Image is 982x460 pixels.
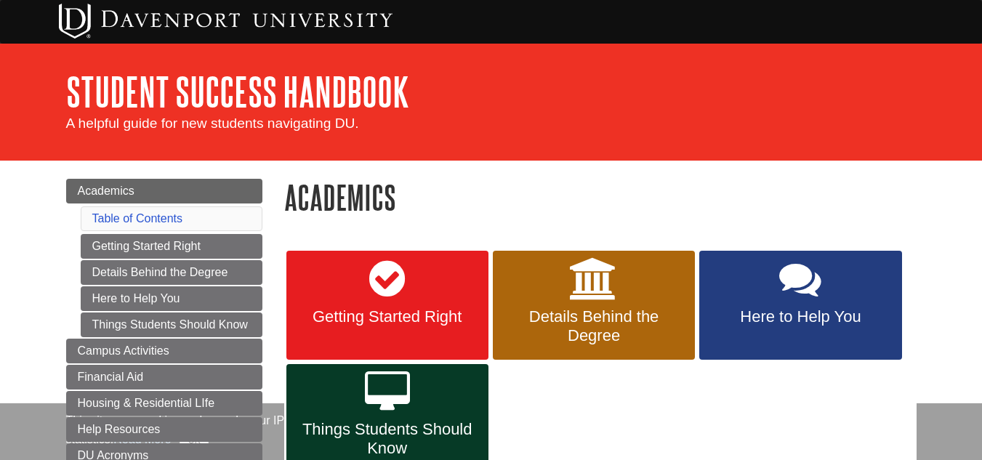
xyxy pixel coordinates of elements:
[66,417,262,442] a: Help Resources
[78,423,161,435] span: Help Resources
[297,420,478,458] span: Things Students Should Know
[81,312,262,337] a: Things Students Should Know
[66,179,262,203] a: Academics
[699,251,901,360] a: Here to Help You
[59,4,393,39] img: Davenport University
[504,307,684,345] span: Details Behind the Degree
[66,365,262,390] a: Financial Aid
[78,344,169,357] span: Campus Activities
[78,397,215,409] span: Housing & Residential LIfe
[92,212,183,225] a: Table of Contents
[284,179,917,216] h1: Academics
[286,251,488,360] a: Getting Started Right
[78,185,134,197] span: Academics
[710,307,890,326] span: Here to Help You
[297,307,478,326] span: Getting Started Right
[78,371,144,383] span: Financial Aid
[66,391,262,416] a: Housing & Residential LIfe
[66,69,409,114] a: Student Success Handbook
[81,286,262,311] a: Here to Help You
[81,260,262,285] a: Details Behind the Degree
[66,339,262,363] a: Campus Activities
[493,251,695,360] a: Details Behind the Degree
[66,116,359,131] span: A helpful guide for new students navigating DU.
[81,234,262,259] a: Getting Started Right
